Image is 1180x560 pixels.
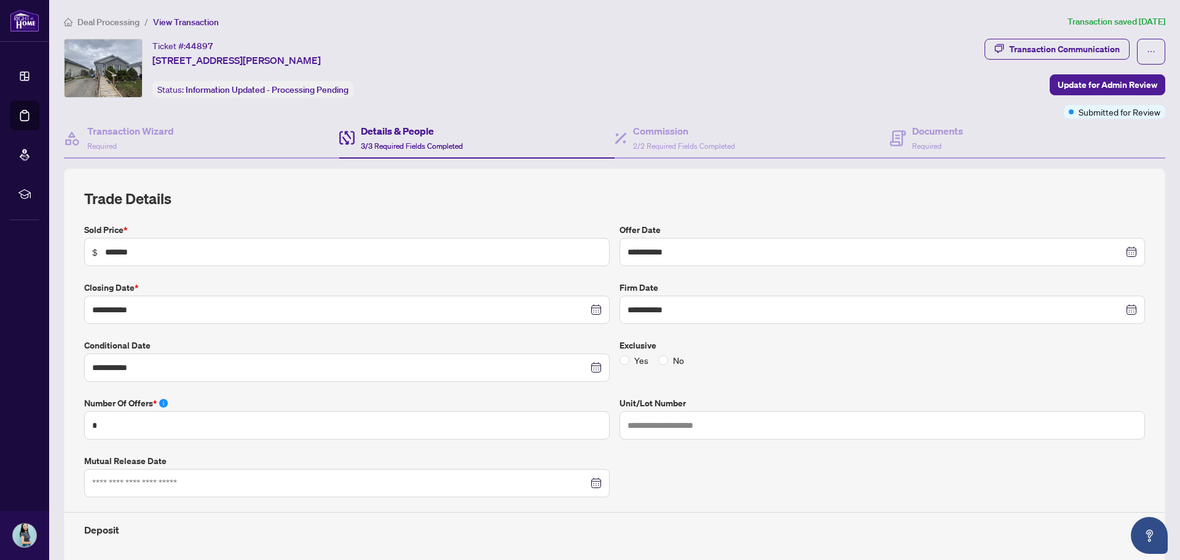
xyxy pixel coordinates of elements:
[92,245,98,259] span: $
[912,141,942,151] span: Required
[1147,47,1155,56] span: ellipsis
[668,353,689,367] span: No
[633,141,735,151] span: 2/2 Required Fields Completed
[1058,75,1157,95] span: Update for Admin Review
[1050,74,1165,95] button: Update for Admin Review
[159,399,168,408] span: info-circle
[619,339,1145,352] label: Exclusive
[361,124,463,138] h4: Details & People
[152,53,321,68] span: [STREET_ADDRESS][PERSON_NAME]
[144,15,148,29] li: /
[84,339,610,352] label: Conditional Date
[361,141,463,151] span: 3/3 Required Fields Completed
[186,84,348,95] span: Information Updated - Processing Pending
[1068,15,1165,29] article: Transaction saved [DATE]
[77,17,140,28] span: Deal Processing
[10,9,39,32] img: logo
[152,81,353,98] div: Status:
[153,17,219,28] span: View Transaction
[65,39,142,97] img: IMG-X12202952_1.jpg
[633,124,735,138] h4: Commission
[87,141,117,151] span: Required
[84,523,1145,537] h4: Deposit
[84,396,610,410] label: Number of offers
[152,39,213,53] div: Ticket #:
[64,18,73,26] span: home
[619,223,1145,237] label: Offer Date
[84,189,1145,208] h2: Trade Details
[912,124,963,138] h4: Documents
[84,454,610,468] label: Mutual Release Date
[1131,517,1168,554] button: Open asap
[186,41,213,52] span: 44897
[84,223,610,237] label: Sold Price
[1079,105,1160,119] span: Submitted for Review
[84,281,610,294] label: Closing Date
[619,281,1145,294] label: Firm Date
[13,524,36,547] img: Profile Icon
[619,396,1145,410] label: Unit/Lot Number
[87,124,174,138] h4: Transaction Wizard
[1009,39,1120,59] div: Transaction Communication
[629,353,653,367] span: Yes
[985,39,1130,60] button: Transaction Communication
